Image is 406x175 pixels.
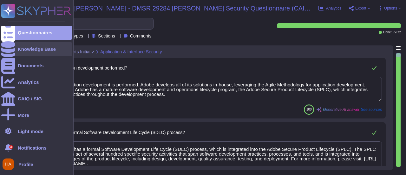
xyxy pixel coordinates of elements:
[1,42,72,56] a: Knowledge Base
[306,108,312,111] span: 100
[1,92,72,106] a: CAIQ / SIG
[361,108,382,111] span: See sources
[326,6,341,10] span: Analytics
[18,47,56,51] div: Knowledge Base
[18,30,52,35] div: Questionnaires
[1,157,18,171] button: user
[43,77,382,101] textarea: Yes, application development is performed. Adobe develops all of its solutions in-house, leveragi...
[1,75,72,89] a: Analytics
[98,34,115,38] span: Sections
[1,26,72,40] a: Questionnaires
[130,34,152,38] span: Comments
[18,162,33,167] span: Profile
[9,145,13,149] div: 2
[18,63,44,68] div: Documents
[18,80,39,84] div: Analytics
[18,145,47,150] span: Notifications
[18,96,42,101] div: CAIQ / SIG
[74,5,313,11] span: [PERSON_NAME] - DMSR 29284 [PERSON_NAME] Security Questionnaire (CAIQ) SH
[1,59,72,73] a: Documents
[18,129,43,134] div: Light mode
[51,65,127,71] span: Is application development performed?
[323,108,359,111] span: Generative AI answer
[3,158,14,170] img: user
[66,34,83,38] span: Fill types
[384,6,397,10] span: Options
[51,130,185,135] span: Is there a formal Software Development Life Cycle (SDLC) process?
[43,141,382,171] textarea: Yes, Adobe has a formal Software Development Life Cycle (SDLC) process, which is integrated into ...
[318,6,341,11] button: Analytics
[18,113,29,118] div: More
[355,6,366,10] span: Export
[100,50,162,54] span: Application & Interface Security
[25,18,154,29] input: Search by keywords
[393,31,401,34] span: 72 / 72
[383,31,392,34] span: Done:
